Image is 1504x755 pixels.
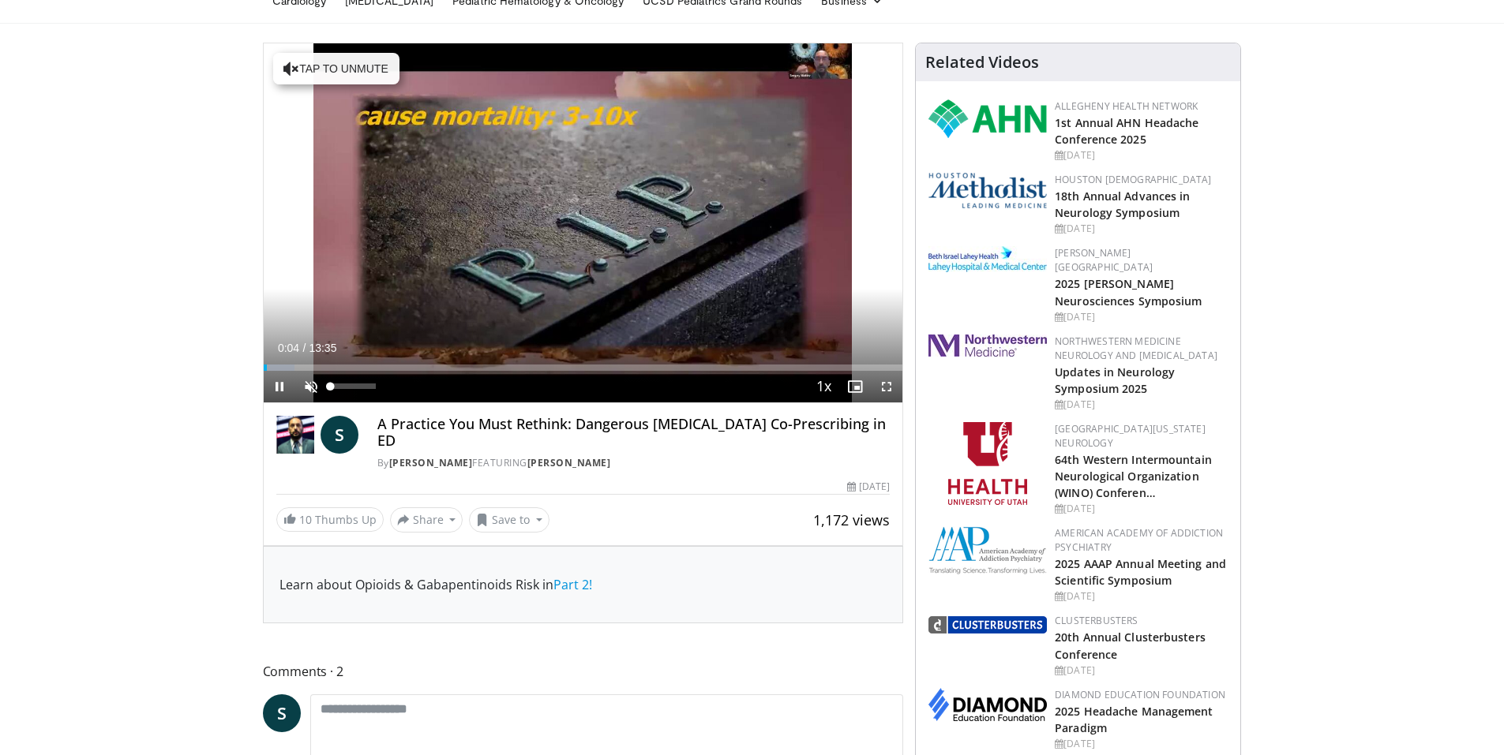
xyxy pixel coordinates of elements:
[1055,614,1138,627] a: Clusterbusters
[928,99,1047,138] img: 628ffacf-ddeb-4409-8647-b4d1102df243.png.150x105_q85_autocrop_double_scale_upscale_version-0.2.png
[527,456,611,469] a: [PERSON_NAME]
[1055,589,1228,604] div: [DATE]
[1055,556,1226,588] a: 2025 AAAP Annual Meeting and Scientific Symposium
[263,694,301,732] a: S
[1055,148,1228,163] div: [DATE]
[1055,222,1228,236] div: [DATE]
[1055,688,1225,701] a: Diamond Education Foundation
[1055,364,1175,396] a: Updates in Neurology Symposium 2025
[948,422,1027,505] img: f6362829-b0a3-407d-a044-59546adfd345.png.150x105_q85_autocrop_double_scale_upscale_version-0.2.png
[299,512,312,527] span: 10
[321,416,358,454] a: S
[928,246,1047,272] img: e7977282-282c-4444-820d-7cc2733560fd.jpg.150x105_q85_autocrop_double_scale_upscale_version-0.2.jpg
[390,507,463,533] button: Share
[928,335,1047,357] img: 2a462fb6-9365-492a-ac79-3166a6f924d8.png.150x105_q85_autocrop_double_scale_upscale_version-0.2.jpg
[1055,398,1228,412] div: [DATE]
[928,688,1047,721] img: d0406666-9e5f-4b94-941b-f1257ac5ccaf.png.150x105_q85_autocrop_double_scale_upscale_version-0.2.png
[1055,115,1198,147] a: 1st Annual AHN Headache Conference 2025
[553,576,592,593] a: Part 2!
[1055,704,1213,735] a: 2025 Headache Management Paradigm
[1055,526,1223,554] a: American Academy of Addiction Psychiatry
[871,371,902,402] button: Fullscreen
[928,173,1047,208] img: 5e4488cc-e109-4a4e-9fd9-73bb9237ee91.png.150x105_q85_autocrop_double_scale_upscale_version-0.2.png
[1055,737,1228,751] div: [DATE]
[1055,502,1228,516] div: [DATE]
[839,371,871,402] button: Enable picture-in-picture mode
[1055,422,1206,450] a: [GEOGRAPHIC_DATA][US_STATE] Neurology
[264,371,295,402] button: Pause
[273,53,399,84] button: Tap to unmute
[279,575,887,594] p: Learn about Opioids & Gabapentinoids Risk in
[309,342,336,354] span: 13:35
[263,661,904,682] span: Comments 2
[1055,310,1228,324] div: [DATE]
[389,456,473,469] a: [PERSON_NAME]
[808,371,839,402] button: Playback Rate
[928,616,1047,634] img: d3be30b6-fe2b-4f13-a5b4-eba975d75fdd.png.150x105_q85_autocrop_double_scale_upscale_version-0.2.png
[925,53,1039,72] h4: Related Videos
[331,383,376,389] div: Volume Level
[1055,246,1153,274] a: [PERSON_NAME][GEOGRAPHIC_DATA]
[295,371,327,402] button: Unmute
[303,342,306,354] span: /
[1055,99,1198,113] a: Allegheny Health Network
[377,416,890,450] h4: A Practice You Must Rethink: Dangerous [MEDICAL_DATA] Co-Prescribing in ED
[264,364,903,371] div: Progress Bar
[1055,452,1212,500] a: 64th Western Intermountain Neurological Organization (WINO) Conferen…
[1055,630,1206,661] a: 20th Annual Clusterbusters Conference
[1055,335,1217,362] a: Northwestern Medicine Neurology and [MEDICAL_DATA]
[928,526,1047,574] img: f7c290de-70ae-47e0-9ae1-04035161c232.png.150x105_q85_autocrop_double_scale_upscale_version-0.2.png
[377,456,890,470] div: By FEATURING
[1055,276,1202,308] a: 2025 [PERSON_NAME] Neurosciences Symposium
[1055,189,1190,220] a: 18th Annual Advances in Neurology Symposium
[278,342,299,354] span: 0:04
[1055,663,1228,678] div: [DATE]
[276,416,314,454] img: Dr. Sergey Motov
[847,480,890,494] div: [DATE]
[813,510,890,529] span: 1,172 views
[469,507,549,533] button: Save to
[264,43,903,403] video-js: Video Player
[1055,173,1211,186] a: Houston [DEMOGRAPHIC_DATA]
[276,507,384,532] a: 10 Thumbs Up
